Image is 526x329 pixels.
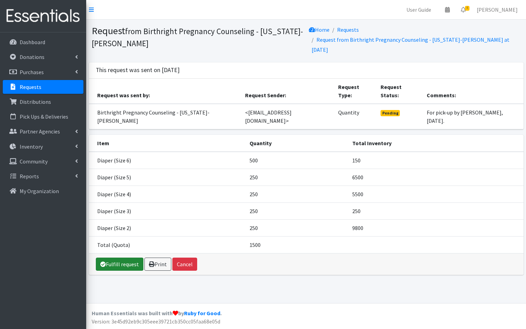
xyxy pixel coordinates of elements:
[3,80,83,94] a: Requests
[92,318,220,325] span: Version: 3e45d92eb9c305eee39721cb350cc05faa68e05d
[465,6,469,11] span: 4
[3,124,83,138] a: Partner Agencies
[423,104,523,129] td: For pick-up by [PERSON_NAME], [DATE].
[3,4,83,28] img: HumanEssentials
[245,219,348,236] td: 250
[3,110,83,123] a: Pick Ups & Deliveries
[92,25,304,49] h1: Request
[309,26,330,33] a: Home
[20,39,45,46] p: Dashboard
[3,65,83,79] a: Purchases
[20,98,51,105] p: Distributions
[96,258,143,271] a: Fulfill request
[381,110,400,116] span: Pending
[401,3,437,17] a: User Guide
[96,67,180,74] h3: This request was sent on [DATE]
[471,3,523,17] a: [PERSON_NAME]
[20,53,44,60] p: Donations
[3,140,83,153] a: Inventory
[348,169,523,186] td: 6500
[89,202,245,219] td: Diaper (Size 3)
[245,135,348,152] th: Quantity
[245,169,348,186] td: 250
[3,35,83,49] a: Dashboard
[184,310,220,317] a: Ruby for Good
[20,128,60,135] p: Partner Agencies
[3,184,83,198] a: My Organization
[92,310,222,317] strong: Human Essentials was built with by .
[20,143,43,150] p: Inventory
[312,36,509,53] a: Request from Birthright Pregnancy Counseling - [US_STATE]-[PERSON_NAME] at [DATE]
[245,186,348,202] td: 250
[334,79,376,104] th: Request Type:
[245,152,348,169] td: 500
[245,202,348,219] td: 250
[334,104,376,129] td: Quantity
[20,113,68,120] p: Pick Ups & Deliveries
[89,169,245,186] td: Diaper (Size 5)
[20,69,44,76] p: Purchases
[3,95,83,109] a: Distributions
[3,50,83,64] a: Donations
[144,258,171,271] a: Print
[20,158,48,165] p: Community
[348,152,523,169] td: 150
[172,258,197,271] button: Cancel
[89,186,245,202] td: Diaper (Size 4)
[348,219,523,236] td: 9800
[337,26,359,33] a: Requests
[348,186,523,202] td: 5500
[376,79,423,104] th: Request Status:
[89,152,245,169] td: Diaper (Size 6)
[3,169,83,183] a: Reports
[92,26,303,48] small: from Birthright Pregnancy Counseling - [US_STATE]-[PERSON_NAME]
[89,219,245,236] td: Diaper (Size 2)
[241,79,334,104] th: Request Sender:
[89,236,245,253] td: Total (Quota)
[89,135,245,152] th: Item
[423,79,523,104] th: Comments:
[241,104,334,129] td: <[EMAIL_ADDRESS][DOMAIN_NAME]>
[348,135,523,152] th: Total Inventory
[20,173,39,180] p: Reports
[20,188,59,195] p: My Organization
[348,202,523,219] td: 250
[455,3,471,17] a: 4
[245,236,348,253] td: 1500
[20,83,41,90] p: Requests
[89,79,241,104] th: Request was sent by:
[89,104,241,129] td: Birthright Pregnancy Counseling - [US_STATE]-[PERSON_NAME]
[3,154,83,168] a: Community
